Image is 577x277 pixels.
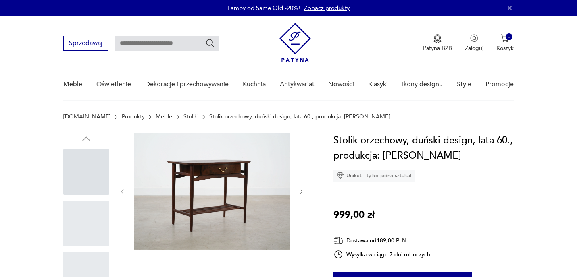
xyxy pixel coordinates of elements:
p: 999,00 zł [333,207,375,223]
img: Ikonka użytkownika [470,34,478,42]
a: [DOMAIN_NAME] [63,114,110,120]
img: Zdjęcie produktu Stolik orzechowy, duński design, lata 60., produkcja: Dania [134,133,290,250]
button: Patyna B2B [423,34,452,52]
h1: Stolik orzechowy, duński design, lata 60., produkcja: [PERSON_NAME] [333,133,513,163]
p: Zaloguj [465,44,483,52]
p: Stolik orzechowy, duński design, lata 60., produkcja: [PERSON_NAME] [209,114,390,120]
img: Ikona diamentu [337,172,344,179]
div: 0 [506,33,512,40]
img: Ikona dostawy [333,236,343,246]
a: Sprzedawaj [63,41,108,47]
a: Style [457,69,471,100]
div: Wysyłka w ciągu 7 dni roboczych [333,250,430,259]
a: Klasyki [368,69,388,100]
img: Ikona koszyka [501,34,509,42]
a: Zobacz produkty [304,4,350,12]
p: Lampy od Same Old -20%! [227,4,300,12]
div: Dostawa od 189,00 PLN [333,236,430,246]
button: Szukaj [205,38,215,48]
a: Meble [63,69,82,100]
p: Patyna B2B [423,44,452,52]
a: Dekoracje i przechowywanie [145,69,229,100]
button: Sprzedawaj [63,36,108,51]
img: Ikona medalu [433,34,442,43]
button: Zaloguj [465,34,483,52]
p: Koszyk [496,44,514,52]
a: Ikony designu [402,69,443,100]
div: Unikat - tylko jedna sztuka! [333,170,415,182]
a: Produkty [122,114,145,120]
img: Patyna - sklep z meblami i dekoracjami vintage [279,23,311,62]
a: Promocje [485,69,514,100]
a: Nowości [328,69,354,100]
a: Kuchnia [243,69,266,100]
a: Meble [156,114,172,120]
a: Ikona medaluPatyna B2B [423,34,452,52]
button: 0Koszyk [496,34,514,52]
a: Stoliki [183,114,198,120]
a: Antykwariat [280,69,315,100]
a: Oświetlenie [96,69,131,100]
